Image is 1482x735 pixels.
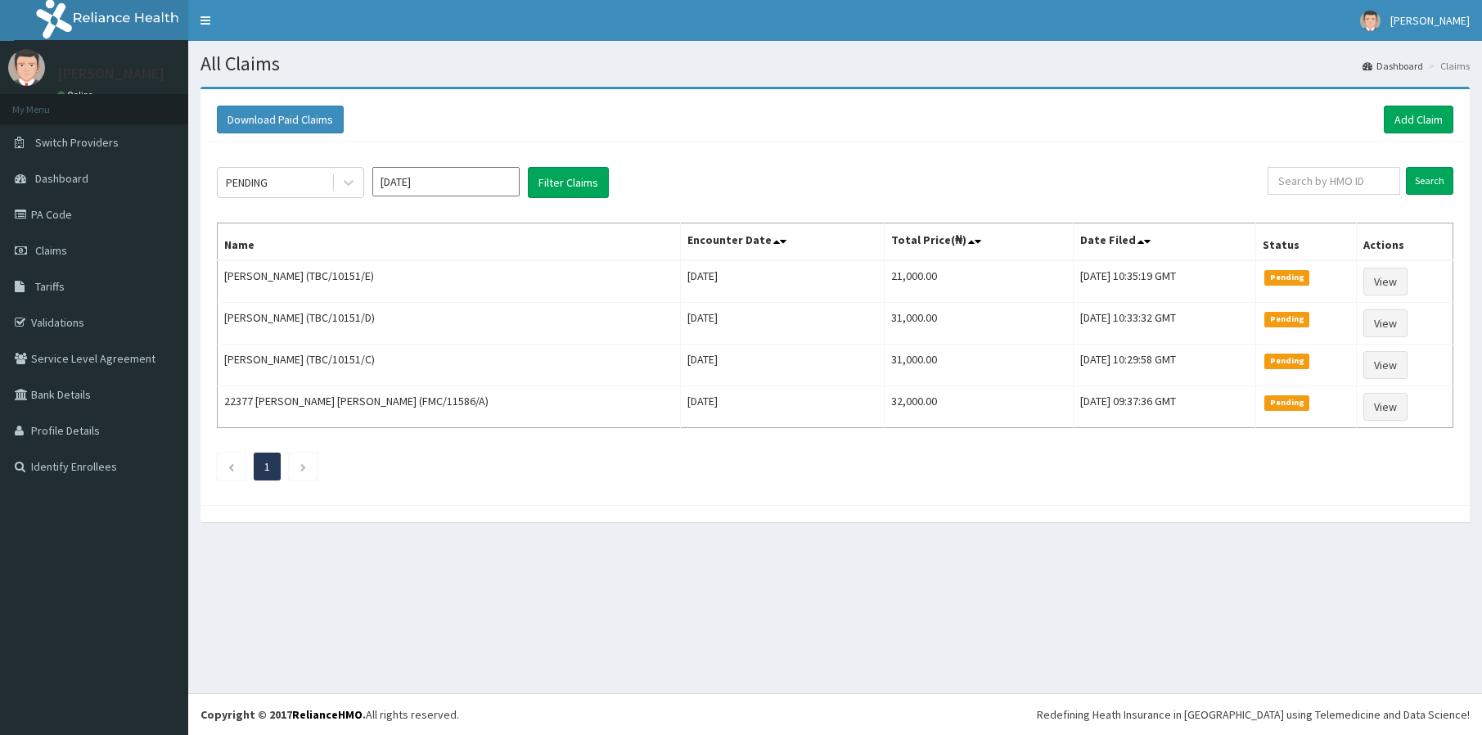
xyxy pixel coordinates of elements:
span: Switch Providers [35,135,119,150]
td: [DATE] 09:37:36 GMT [1074,386,1256,428]
img: User Image [1360,11,1381,31]
th: Date Filed [1074,223,1256,261]
div: Redefining Heath Insurance in [GEOGRAPHIC_DATA] using Telemedicine and Data Science! [1037,706,1470,723]
a: Page 1 is your current page [264,459,270,474]
a: View [1363,309,1408,337]
img: User Image [8,49,45,86]
button: Filter Claims [528,167,609,198]
a: Previous page [227,459,235,474]
td: 21,000.00 [885,260,1074,303]
input: Select Month and Year [372,167,520,196]
td: 32,000.00 [885,386,1074,428]
a: RelianceHMO [292,707,363,722]
td: [PERSON_NAME] (TBC/10151/D) [218,303,681,345]
a: Next page [300,459,307,474]
td: [DATE] [680,345,885,386]
span: Pending [1264,312,1309,327]
a: Dashboard [1363,59,1423,73]
span: Pending [1264,270,1309,285]
th: Total Price(₦) [885,223,1074,261]
span: Pending [1264,354,1309,368]
a: View [1363,351,1408,379]
span: Dashboard [35,171,88,186]
span: Claims [35,243,67,258]
th: Encounter Date [680,223,885,261]
td: [PERSON_NAME] (TBC/10151/E) [218,260,681,303]
th: Name [218,223,681,261]
td: [DATE] [680,260,885,303]
td: 22377 [PERSON_NAME] [PERSON_NAME] (FMC/11586/A) [218,386,681,428]
td: 31,000.00 [885,345,1074,386]
a: Add Claim [1384,106,1453,133]
h1: All Claims [200,53,1470,74]
span: [PERSON_NAME] [1390,13,1470,28]
p: [PERSON_NAME] [57,66,164,81]
input: Search by HMO ID [1268,167,1400,195]
span: Pending [1264,395,1309,410]
td: [DATE] 10:35:19 GMT [1074,260,1256,303]
div: PENDING [226,174,268,191]
td: [DATE] 10:29:58 GMT [1074,345,1256,386]
th: Status [1256,223,1356,261]
th: Actions [1356,223,1453,261]
td: [PERSON_NAME] (TBC/10151/C) [218,345,681,386]
button: Download Paid Claims [217,106,344,133]
span: Tariffs [35,279,65,294]
a: View [1363,393,1408,421]
a: Online [57,89,97,101]
td: [DATE] [680,303,885,345]
input: Search [1406,167,1453,195]
li: Claims [1425,59,1470,73]
td: [DATE] [680,386,885,428]
td: [DATE] 10:33:32 GMT [1074,303,1256,345]
td: 31,000.00 [885,303,1074,345]
footer: All rights reserved. [188,693,1482,735]
strong: Copyright © 2017 . [200,707,366,722]
a: View [1363,268,1408,295]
